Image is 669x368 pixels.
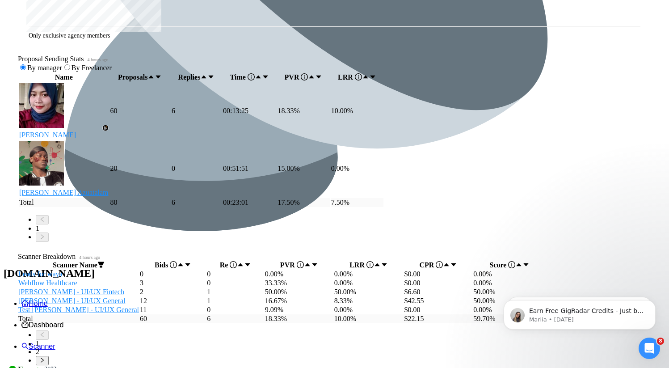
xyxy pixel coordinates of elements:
td: $42.55 [404,296,473,305]
li: Previous Page [36,215,651,224]
td: 0.00% [473,279,546,288]
span: caret-down [381,261,388,268]
span: Bids [155,261,177,269]
iframe: Intercom notifications message [490,281,669,344]
td: 50.00% [473,296,546,305]
div: [PERSON_NAME] Azuatalam [19,189,109,197]
span: 8 [657,338,664,345]
span: Proposals [118,73,147,81]
h1: [DOMAIN_NAME] [4,262,665,284]
span: caret-up [443,261,450,268]
td: 8.33% [334,296,404,305]
span: left [39,332,45,338]
span: caret-down [244,261,251,268]
td: $ 22.15 [404,314,473,323]
span: Only exclusive agency members [29,32,110,39]
span: caret-up [304,261,311,268]
span: caret-up [308,73,315,80]
li: 1 [36,340,651,348]
td: 10.00 % [334,314,404,323]
span: caret-up [200,73,207,80]
li: Scanner [21,336,665,357]
td: 0 [206,279,265,288]
time: 4 hours ago [88,57,109,62]
td: 0.00% [334,305,404,314]
td: 0.00% [265,270,334,279]
td: 12 [139,296,206,305]
img: gigradar-bm.png [102,125,109,131]
li: Next Page [36,233,651,242]
span: caret-up [237,261,244,268]
td: 0 [139,270,206,279]
a: Leads for waya [18,270,63,278]
td: 50.00% [473,288,546,296]
a: RA[PERSON_NAME] Azuatalam [19,141,109,197]
td: 2 [139,288,206,296]
th: Replies [171,73,222,82]
span: info-circle [297,261,304,268]
span: caret-up [374,261,381,268]
td: $0.00 [404,270,473,279]
span: right [39,234,45,240]
span: CPR [419,261,443,269]
td: 0.00% [334,270,404,279]
td: 0 [206,270,265,279]
td: 0.00% [473,270,546,279]
td: 33.33% [265,279,334,288]
time: 4 hours ago [79,255,100,260]
span: caret-down [262,73,269,80]
span: caret-up [255,73,262,80]
span: caret-down [522,261,530,268]
iframe: Intercom live chat [639,338,660,359]
span: info-circle [170,261,177,268]
span: LRR [349,261,374,269]
td: 3 [139,279,206,288]
span: caret-down [207,73,215,80]
a: 1 [36,340,39,347]
td: $6.60 [404,288,473,296]
span: right [39,357,45,363]
span: By Freelancer [72,64,112,72]
span: info-circle [366,261,374,268]
span: info-circle [355,73,362,80]
td: 11 [139,305,206,314]
td: 50.00% [334,288,404,296]
td: 6 [206,314,265,323]
input: By manager [20,64,26,70]
li: Dashboard [21,314,665,336]
img: RA [19,141,64,186]
span: filter [97,261,105,268]
li: Previous Page [36,330,651,340]
li: Next Page [36,356,651,365]
li: 1 [36,224,651,233]
input: By Freelancer [64,64,70,70]
span: Scanner Breakdown [18,253,651,261]
span: caret-down [369,73,376,80]
span: Proposal Sending Stats [18,55,651,63]
span: Score [489,261,515,269]
td: $0.00 [404,279,473,288]
span: Time [230,73,255,81]
span: caret-up [147,73,155,80]
td: 0.00% [473,305,546,314]
span: info-circle [230,261,237,268]
span: caret-up [177,261,184,268]
img: RH [19,83,64,128]
td: 59.70 % [473,314,546,323]
a: Webflow Healthcare [18,279,77,287]
a: RH[PERSON_NAME] [19,83,109,139]
td: 60 [139,314,206,323]
span: caret-down [184,261,191,268]
td: $0.00 [404,305,473,314]
td: 9.09% [265,305,334,314]
button: left [36,330,49,340]
div: [PERSON_NAME] [19,131,109,139]
span: caret-up [515,261,522,268]
span: LRR [338,73,362,81]
span: caret-down [311,261,318,268]
span: caret-down [155,73,162,80]
span: Dashboard [29,321,63,329]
